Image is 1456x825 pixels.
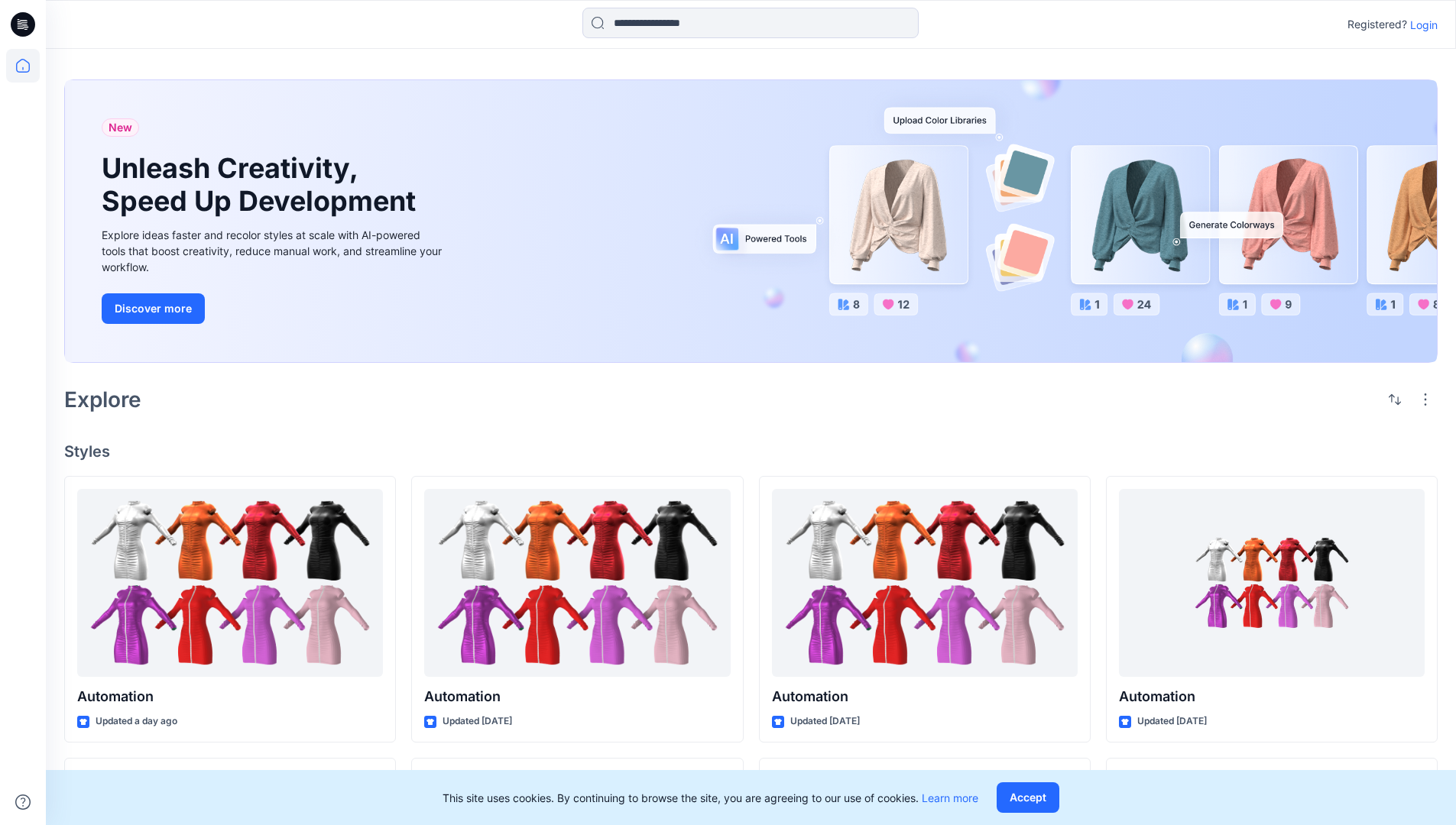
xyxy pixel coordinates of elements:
[64,442,1438,461] h4: Styles
[922,791,978,804] a: Learn more
[997,782,1059,813] button: Accept
[109,118,132,137] span: New
[1347,15,1407,34] p: Registered?
[102,152,423,218] h1: Unleash Creativity, Speed Up Development
[77,686,383,707] p: Automation
[1410,17,1438,33] p: Login
[96,713,177,730] p: Updated a day ago
[1119,686,1425,707] p: Automation
[772,686,1078,707] p: Automation
[77,489,383,678] a: Automation
[1137,713,1207,730] p: Updated [DATE]
[424,686,730,707] p: Automation
[102,227,446,275] div: Explore ideas faster and recolor styles at scale with AI-powered tools that boost creativity, red...
[790,713,860,730] p: Updated [DATE]
[1119,489,1425,678] a: Automation
[102,293,446,324] a: Discover more
[64,387,141,412] h2: Explore
[443,790,978,806] p: This site uses cookies. By continuing to browse the site, you are agreeing to our use of cookies.
[443,713,512,730] p: Updated [DATE]
[772,489,1078,678] a: Automation
[424,489,730,678] a: Automation
[102,293,205,324] button: Discover more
